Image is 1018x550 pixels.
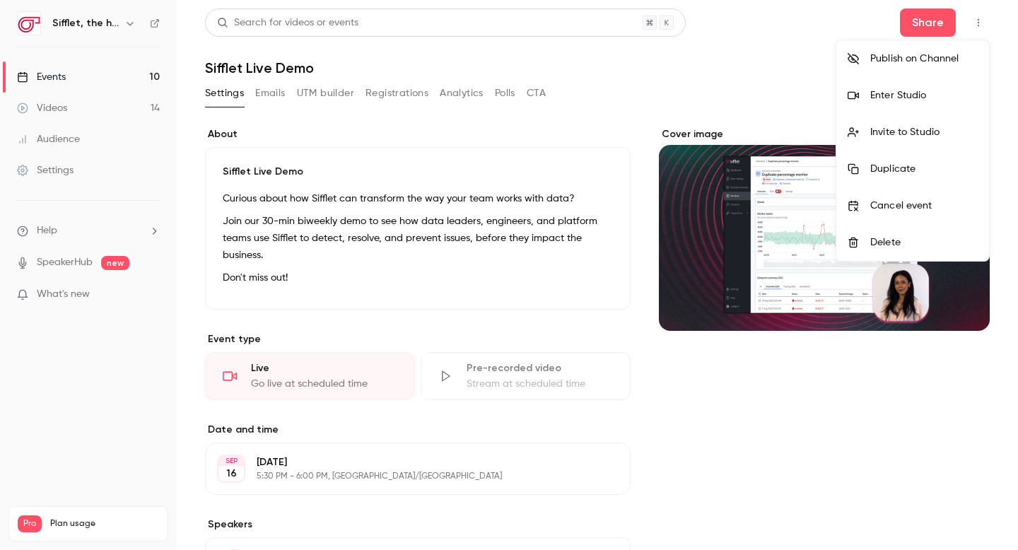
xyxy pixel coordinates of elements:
div: Cancel event [870,199,978,213]
div: Enter Studio [870,88,978,103]
div: Publish on Channel [870,52,978,66]
div: Duplicate [870,162,978,176]
div: Invite to Studio [870,125,978,139]
div: Delete [870,235,978,250]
